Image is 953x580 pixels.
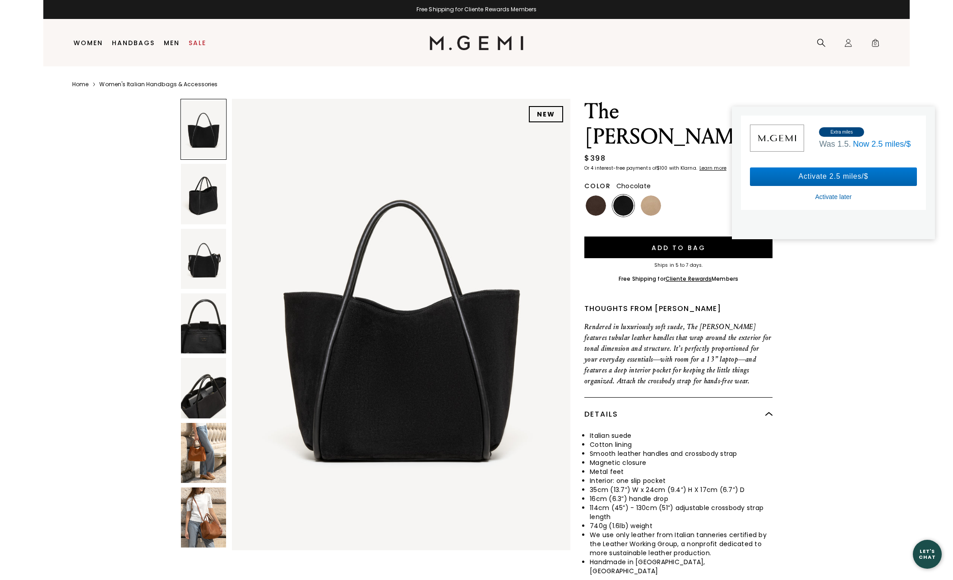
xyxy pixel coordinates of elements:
a: Handbags [112,39,155,46]
img: The Ursula Tote [181,423,226,483]
a: Women [74,39,103,46]
klarna-placement-style-amount: $100 [657,165,667,172]
div: Thoughts from [PERSON_NAME] [584,303,773,314]
li: We use only leather from Italian tanneries certified by the Leather Working Group, a nonprofit de... [590,530,773,557]
li: Handmade in [GEOGRAPHIC_DATA], [GEOGRAPHIC_DATA] [590,557,773,575]
div: Let's Chat [913,548,942,560]
img: The Ursula Tote [181,358,226,418]
li: Interior: one slip pocket [590,476,773,485]
klarna-placement-style-body: Or 4 interest-free payments of [584,165,657,172]
li: 740g (1.6lb) weight [590,521,773,530]
div: NEW [529,106,563,122]
li: 16cm (6.3”) handle drop [590,494,773,503]
img: The Ursula Tote [232,99,570,550]
a: Cliente Rewards [666,275,712,283]
p: Rendered in luxuriously soft suede, The [PERSON_NAME] features tubular leather handles that wrap ... [584,321,773,386]
div: Ships in 5 to 7 days. [584,263,773,268]
li: Italian suede [590,431,773,440]
klarna-placement-style-cta: Learn more [699,165,726,172]
img: Black [613,195,634,216]
a: Women's Italian Handbags & Accessories [99,81,217,88]
a: Men [164,39,180,46]
img: The Ursula Tote [181,164,226,224]
div: Free Shipping for Members [619,275,738,283]
img: The Ursula Tote [181,487,226,548]
img: M.Gemi [430,36,524,50]
klarna-placement-style-body: with Klarna [669,165,699,172]
div: Free Shipping for Cliente Rewards Members [43,6,910,13]
span: 0 [871,40,880,49]
li: Cotton lining [590,440,773,449]
a: Learn more [699,166,726,171]
img: Latte [641,195,661,216]
span: Chocolate [616,181,651,190]
button: Add to Bag [584,237,773,258]
a: Home [72,81,88,88]
img: The Ursula Tote [181,293,226,353]
h1: The [PERSON_NAME] [584,99,773,149]
div: Details [584,398,773,431]
div: $398 [584,153,606,164]
li: Metal feet [590,467,773,476]
a: Sale [189,39,206,46]
img: Chocolate [586,195,606,216]
img: The Ursula Tote [181,229,226,289]
li: Smooth leather handles and crossbody strap [590,449,773,458]
li: 114cm (45”) - 130cm (51”) adjustable crossbody strap length [590,503,773,521]
li: Magnetic closure [590,458,773,467]
h2: Color [584,182,611,190]
li: 35cm (13.7”) W x 24cm (9.4”) H X 17cm (6.7”) D [590,485,773,494]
